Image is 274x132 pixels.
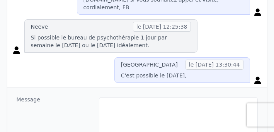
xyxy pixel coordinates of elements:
[121,72,243,79] p: C'est possible le [DATE],
[121,61,178,69] div: [GEOGRAPHIC_DATA]
[31,34,191,49] p: Si possible le bureau de psychothérapie 1 jour par semaine le [DATE] ou le [DATE] idéalement.
[186,60,243,70] span: le [DATE] 13:30:44
[133,22,191,32] span: le [DATE] 12:25:38
[31,23,48,31] div: Neeve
